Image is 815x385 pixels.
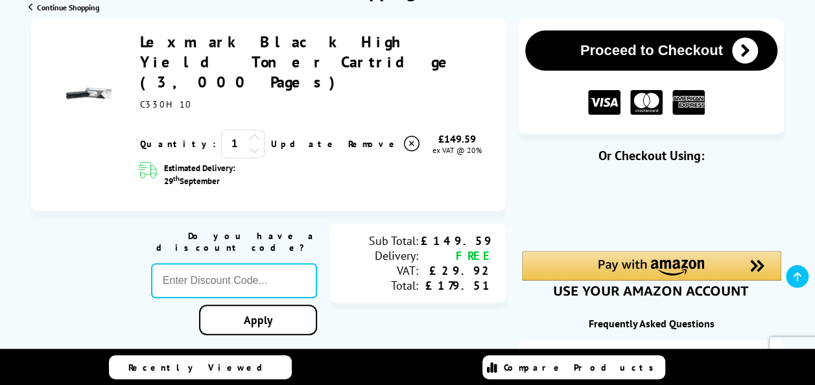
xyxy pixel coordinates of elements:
[519,317,784,330] div: Frequently Asked Questions
[109,355,292,379] a: Recently Viewed
[418,278,493,293] div: £179.51
[421,132,493,145] div: £149.59
[432,145,482,155] span: ex VAT @ 20%
[37,3,99,12] span: Continue Shopping
[140,32,460,92] a: Lexmark Black High Yield Toner Cartridge (3,000 Pages)
[66,71,112,116] img: Lexmark Black High Yield Toner Cartridge (3,000 Pages)
[199,305,317,335] a: Apply
[128,362,276,373] span: Recently Viewed
[343,248,418,263] div: Delivery:
[343,263,418,278] div: VAT:
[173,174,180,183] sup: th
[29,3,99,12] a: Continue Shopping
[672,90,705,115] img: American Express
[140,138,216,150] span: Quantity:
[418,248,493,263] div: FREE
[482,355,665,379] a: Compare Products
[519,340,784,377] a: additional-ink
[140,99,192,110] span: C330H10
[151,230,317,253] div: Do you have a discount code?
[630,90,663,115] img: MASTER CARD
[348,134,421,154] a: Delete item from your basket
[151,263,317,298] input: Enter Discount Code...
[588,90,620,115] img: VISA
[519,147,784,164] div: Or Checkout Using:
[504,362,661,373] span: Compare Products
[271,138,338,150] a: Update
[343,233,418,248] div: Sub Total:
[525,30,777,71] button: Proceed to Checkout
[418,233,493,248] div: £149.59
[348,138,399,150] span: Remove
[343,278,418,293] div: Total:
[164,163,278,187] span: Estimated Delivery: 29 September
[522,251,781,296] div: Amazon Pay - Use your Amazon account
[418,263,493,278] div: £29.92
[522,185,781,229] iframe: PayPal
